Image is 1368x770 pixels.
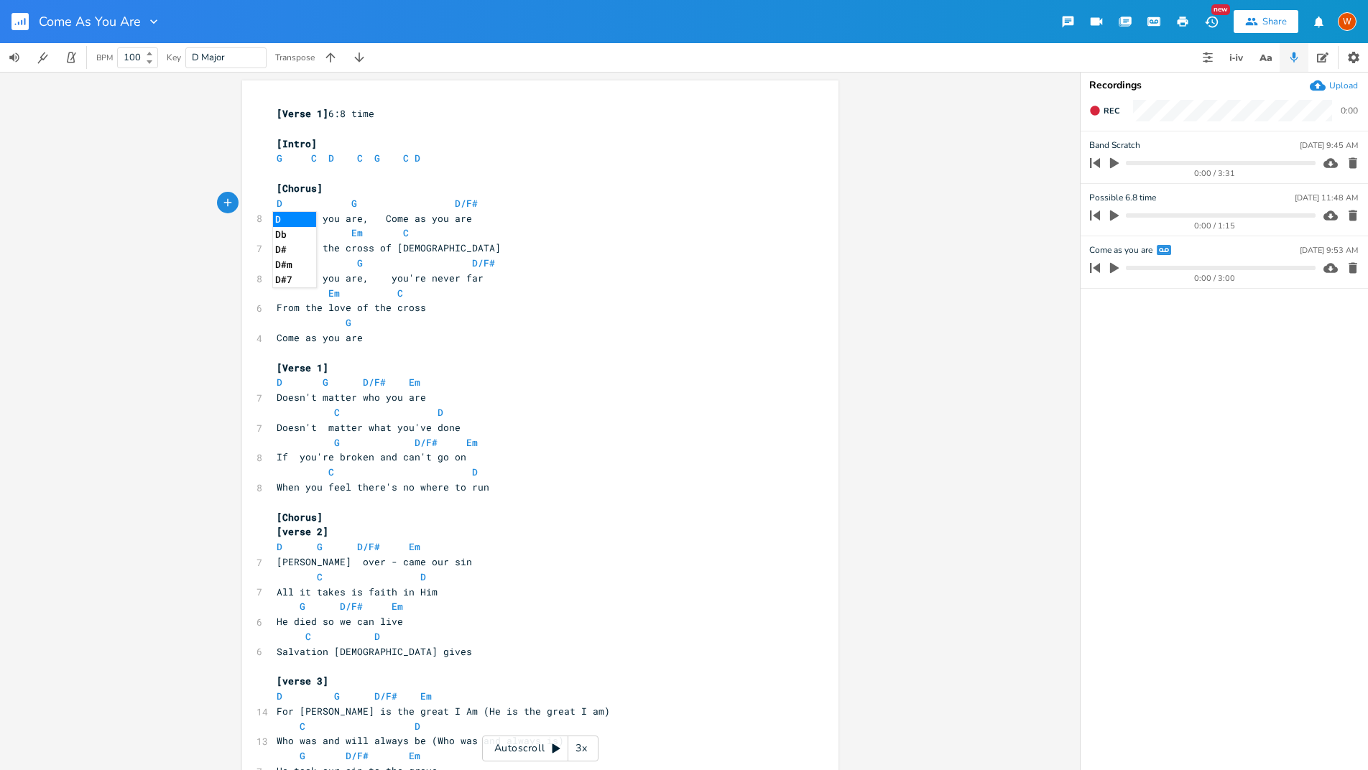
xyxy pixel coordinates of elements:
span: G [300,600,305,613]
span: G [374,152,380,164]
span: Em [392,600,403,613]
span: [Intro] [277,137,317,150]
div: Recordings [1089,80,1359,91]
span: D [277,690,282,702]
div: [DATE] 9:53 AM [1300,246,1358,254]
div: Worship Pastor [1338,12,1357,31]
span: [Verse 1] [277,107,328,120]
span: All it takes is faith in Him [277,585,438,598]
button: W [1338,5,1357,38]
div: New [1211,4,1230,15]
span: G [277,152,282,164]
span: [Chorus] [277,511,323,524]
span: G [317,540,323,553]
span: When you feel there's no where to run [277,481,489,493]
span: Em [466,436,478,449]
span: Doesn't matter who you are [277,391,426,404]
span: From the love of the cross [277,301,426,314]
span: Come As You Are [39,15,141,28]
span: D/F# [346,749,369,762]
div: 0:00 / 3:31 [1114,170,1316,177]
span: [verse 3] [277,674,328,687]
span: Doesn't matter what you've done [277,421,461,434]
span: D/F# [455,197,478,210]
span: [PERSON_NAME] over - came our sin [277,555,472,568]
span: Come as you are, Come as you are [277,212,472,225]
span: D [438,406,443,419]
span: C [300,720,305,733]
div: Autoscroll [482,736,598,761]
span: D [415,720,420,733]
span: G [334,690,340,702]
div: 3x [568,736,594,761]
span: Come as you are, you're never far [277,272,484,284]
div: Key [167,53,181,62]
div: Share [1262,15,1287,28]
span: C [403,152,409,164]
span: Come as you are [1089,243,1152,257]
span: D [472,465,478,478]
span: D [277,376,282,389]
span: D [277,197,282,210]
div: [DATE] 9:45 AM [1300,142,1358,149]
span: Em [351,226,363,239]
span: D/F# [374,690,397,702]
span: G [323,376,328,389]
span: D/F# [340,600,363,613]
span: C [334,406,340,419]
span: If you're broken and can't go on [277,450,466,463]
span: D [277,540,282,553]
button: Share [1234,10,1298,33]
span: D [420,570,426,583]
span: Em [420,690,432,702]
span: D/F# [472,256,495,269]
span: [Verse 1] [277,361,328,374]
span: D [415,152,420,164]
span: Come to the cross of [DEMOGRAPHIC_DATA] [277,241,501,254]
span: [Chorus] [277,182,323,195]
span: G [357,256,363,269]
div: Upload [1329,80,1358,91]
span: D/F# [357,540,380,553]
div: 0:00 / 1:15 [1114,222,1316,230]
span: Em [409,540,420,553]
span: Em [409,749,420,762]
span: G [300,749,305,762]
li: Db [273,227,316,242]
li: D#7 [273,272,316,287]
span: C [403,226,409,239]
span: C [317,570,323,583]
span: D/F# [415,436,438,449]
span: C [397,287,403,300]
span: He died so we can live [277,615,403,628]
span: Band Scratch [1089,139,1140,152]
li: D [273,212,316,227]
span: Em [409,376,420,389]
span: Come as you are [277,331,363,344]
span: D [328,152,334,164]
span: 6:8 time [277,107,374,120]
div: Transpose [275,53,315,62]
span: C [357,152,363,164]
span: For [PERSON_NAME] is the great I Am (He is the great I am) [277,705,610,718]
span: G [334,436,340,449]
span: G [346,316,351,329]
button: New [1197,9,1226,34]
button: Upload [1310,78,1358,93]
div: [DATE] 11:48 AM [1295,194,1358,202]
span: Who was and will always be (Who was and always is) [277,734,564,747]
span: C [311,152,317,164]
span: C [305,630,311,643]
div: BPM [96,54,113,62]
span: D/F# [363,376,386,389]
div: 0:00 / 3:00 [1114,274,1316,282]
button: Rec [1083,99,1125,122]
li: D# [273,242,316,257]
span: Rec [1104,106,1119,116]
span: Possible 6.8 time [1089,191,1156,205]
span: [verse 2] [277,525,328,538]
span: C [328,465,334,478]
span: Em [328,287,340,300]
span: Salvation [DEMOGRAPHIC_DATA] gives [277,645,472,658]
div: 0:00 [1341,106,1358,115]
